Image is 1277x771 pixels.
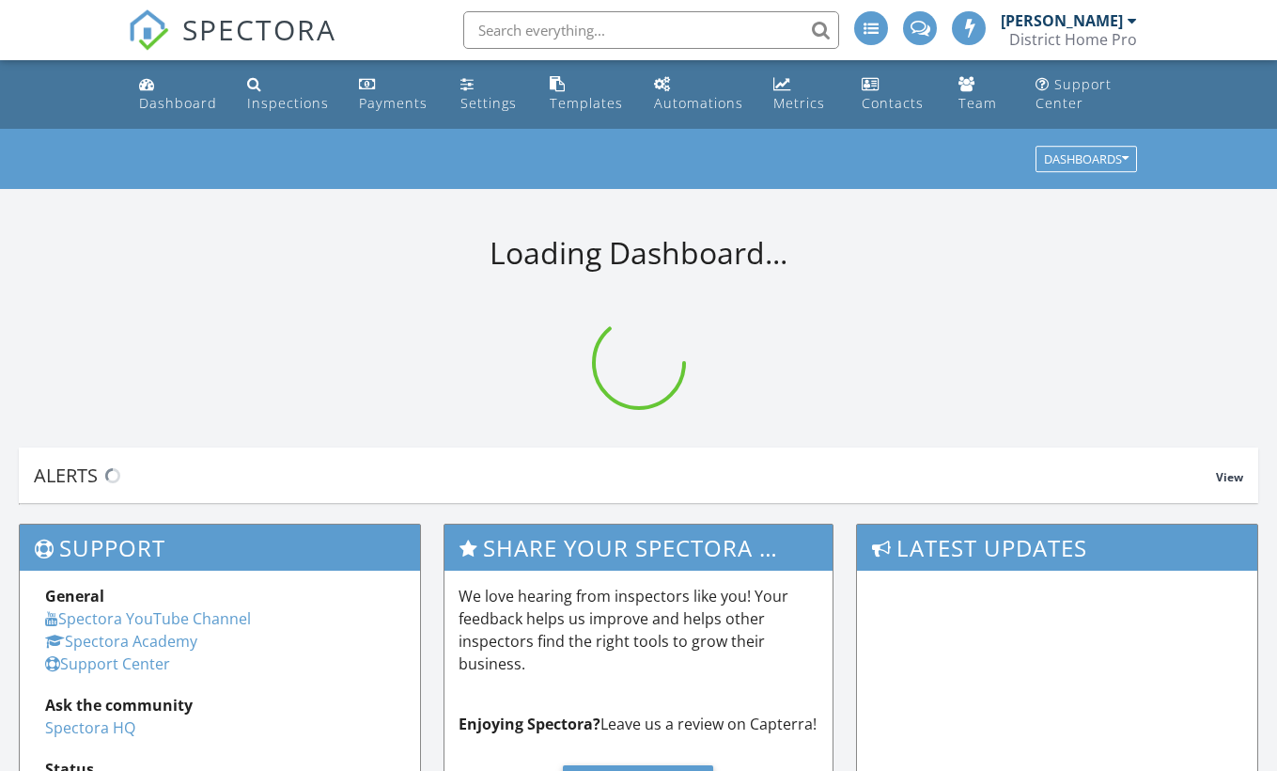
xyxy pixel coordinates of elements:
[45,653,170,674] a: Support Center
[247,94,329,112] div: Inspections
[182,9,336,49] span: SPECTORA
[1001,11,1123,30] div: [PERSON_NAME]
[132,68,225,121] a: Dashboard
[857,525,1257,571] h3: Latest Updates
[359,94,428,112] div: Payments
[1044,153,1129,166] div: Dashboards
[862,94,924,112] div: Contacts
[139,94,217,112] div: Dashboard
[45,586,104,606] strong: General
[351,68,438,121] a: Payments
[463,11,839,49] input: Search everything...
[958,94,997,112] div: Team
[240,68,336,121] a: Inspections
[459,713,819,735] p: Leave us a review on Capterra!
[654,94,743,112] div: Automations
[1036,147,1137,173] button: Dashboards
[550,94,623,112] div: Templates
[128,25,336,65] a: SPECTORA
[1028,68,1146,121] a: Support Center
[542,68,631,121] a: Templates
[444,525,833,571] h3: Share Your Spectora Experience
[646,68,751,121] a: Automations (Advanced)
[45,694,395,716] div: Ask the community
[128,9,169,51] img: The Best Home Inspection Software - Spectora
[773,94,825,112] div: Metrics
[1009,30,1137,49] div: District Home Pro
[459,714,600,734] strong: Enjoying Spectora?
[20,525,420,571] h3: Support
[45,717,135,738] a: Spectora HQ
[854,68,936,121] a: Contacts
[1216,469,1243,485] span: View
[951,68,1013,121] a: Team
[460,94,517,112] div: Settings
[34,463,1216,488] div: Alerts
[45,608,251,629] a: Spectora YouTube Channel
[1036,75,1112,112] div: Support Center
[453,68,527,121] a: Settings
[459,585,819,675] p: We love hearing from inspectors like you! Your feedback helps us improve and helps other inspecto...
[45,631,197,652] a: Spectora Academy
[766,68,839,121] a: Metrics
